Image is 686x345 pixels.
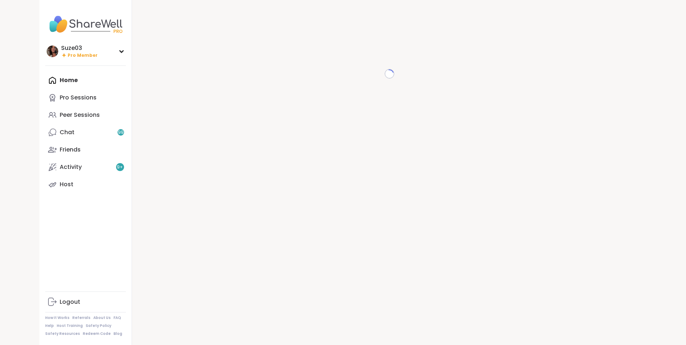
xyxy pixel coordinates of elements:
[45,158,126,176] a: Activity9+
[86,323,111,328] a: Safety Policy
[60,94,97,102] div: Pro Sessions
[60,128,74,136] div: Chat
[118,129,124,136] span: 99
[45,12,126,37] img: ShareWell Nav Logo
[68,52,98,59] span: Pro Member
[45,315,69,320] a: How It Works
[45,124,126,141] a: Chat99
[45,293,126,311] a: Logout
[45,176,126,193] a: Host
[45,141,126,158] a: Friends
[45,89,126,106] a: Pro Sessions
[83,331,111,336] a: Redeem Code
[45,106,126,124] a: Peer Sessions
[47,46,58,57] img: Suze03
[93,315,111,320] a: About Us
[60,163,82,171] div: Activity
[60,146,81,154] div: Friends
[60,111,100,119] div: Peer Sessions
[72,315,90,320] a: Referrals
[114,331,122,336] a: Blog
[60,180,73,188] div: Host
[45,331,80,336] a: Safety Resources
[114,315,121,320] a: FAQ
[57,323,83,328] a: Host Training
[60,298,80,306] div: Logout
[45,323,54,328] a: Help
[61,44,98,52] div: Suze03
[117,164,123,170] span: 9 +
